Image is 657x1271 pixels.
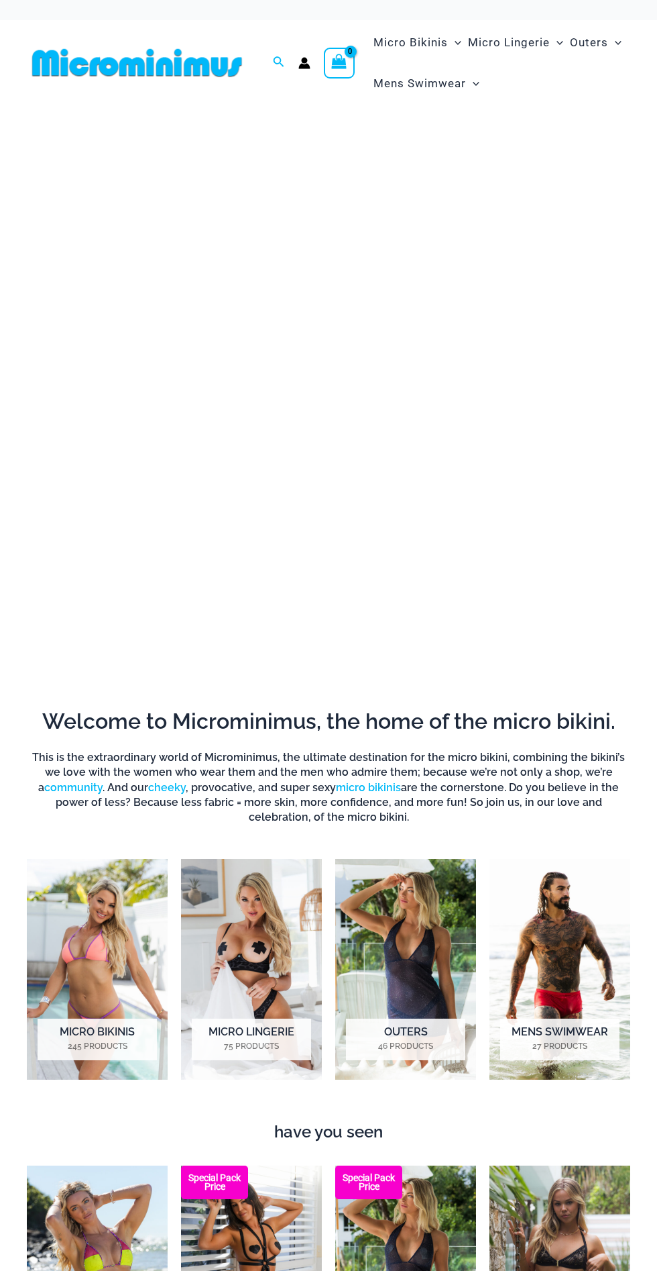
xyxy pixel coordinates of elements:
[27,859,168,1080] a: Visit product category Micro Bikinis
[27,859,168,1080] img: Micro Bikinis
[27,707,630,735] h2: Welcome to Microminimus, the home of the micro bikini.
[570,26,608,60] span: Outers
[192,1019,311,1060] h2: Micro Lingerie
[181,859,322,1080] img: Micro Lingerie
[448,26,461,60] span: Menu Toggle
[373,66,466,101] span: Mens Swimwear
[550,26,563,60] span: Menu Toggle
[181,1174,248,1191] b: Special Pack Price
[336,781,401,794] a: micro bikinis
[27,1123,630,1142] h4: have you seen
[465,22,566,63] a: Micro LingerieMenu ToggleMenu Toggle
[489,859,630,1080] img: Mens Swimwear
[608,26,621,60] span: Menu Toggle
[368,20,630,106] nav: Site Navigation
[346,1040,465,1052] mark: 46 Products
[298,57,310,69] a: Account icon link
[370,22,465,63] a: Micro BikinisMenu ToggleMenu Toggle
[273,54,285,71] a: Search icon link
[148,781,186,794] a: cheeky
[346,1019,465,1060] h2: Outers
[38,1019,157,1060] h2: Micro Bikinis
[373,26,448,60] span: Micro Bikinis
[335,859,476,1080] a: Visit product category Outers
[44,781,103,794] a: community
[192,1040,311,1052] mark: 75 Products
[27,48,247,78] img: MM SHOP LOGO FLAT
[489,859,630,1080] a: Visit product category Mens Swimwear
[27,750,630,825] h6: This is the extraordinary world of Microminimus, the ultimate destination for the micro bikini, c...
[181,859,322,1080] a: Visit product category Micro Lingerie
[38,1040,157,1052] mark: 245 Products
[324,48,355,79] a: View Shopping Cart, empty
[370,63,483,104] a: Mens SwimwearMenu ToggleMenu Toggle
[468,26,550,60] span: Micro Lingerie
[466,66,479,101] span: Menu Toggle
[335,859,476,1080] img: Outers
[500,1040,619,1052] mark: 27 Products
[566,22,625,63] a: OutersMenu ToggleMenu Toggle
[500,1019,619,1060] h2: Mens Swimwear
[335,1174,402,1191] b: Special Pack Price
